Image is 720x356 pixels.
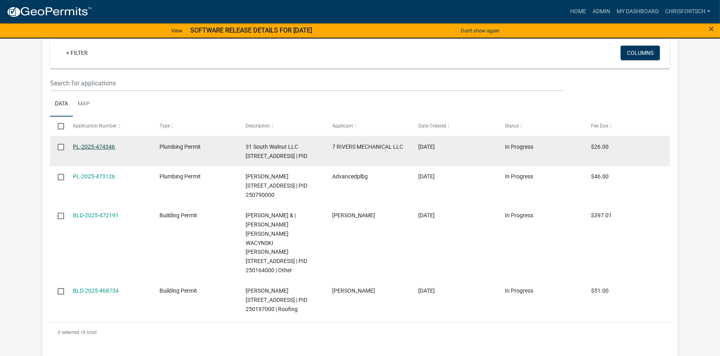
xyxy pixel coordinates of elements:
span: In Progress [505,287,533,294]
strong: SOFTWARE RELEASE DETAILS FOR [DATE] [190,26,312,34]
span: Building Permit [159,212,197,218]
span: $26.00 [591,144,609,150]
span: KUTIL,BERNARD G 439 2ND ST N, Houston County | PID 250197000 | Roofing [246,287,307,312]
span: $51.00 [591,287,609,294]
span: Date Created [418,123,446,129]
span: Applicant [332,123,353,129]
span: 7 RIVERS MECHANICAL LLC [332,144,403,150]
datatable-header-cell: Fee Due [583,117,670,136]
span: Plumbing Permit [159,173,201,180]
div: 4 total [50,322,670,342]
datatable-header-cell: Status [497,117,584,136]
span: Description [246,123,270,129]
span: In Progress [505,173,533,180]
a: PL-2025-474346 [73,144,115,150]
span: 09/03/2025 [418,173,435,180]
span: $397.01 [591,212,612,218]
span: Status [505,123,519,129]
span: 08/25/2025 [418,287,435,294]
span: KRONER,MARK A 1020 CEDAR DR, Houston County | PID 250790000 [246,173,307,198]
span: Fee Due [591,123,609,129]
datatable-header-cell: Select [50,117,65,136]
span: In Progress [505,144,533,150]
span: $46.00 [591,173,609,180]
input: Search for applications [50,75,565,91]
datatable-header-cell: Application Number [65,117,152,136]
a: + Filter [60,46,94,60]
span: Type [159,123,170,129]
a: Map [73,91,95,117]
span: Nancy Kelly [332,212,375,218]
span: Advancedplbg [332,173,368,180]
span: WIEGERT,NICKOLAS & | KAYLA RENEE WACYNSKI GRIMES 702 1ST ST N, Houston County | PID 250164000 | O... [246,212,307,273]
a: My Dashboard [613,4,662,19]
a: Data [50,91,73,117]
a: View [168,24,186,37]
button: Columns [621,46,660,60]
datatable-header-cell: Date Created [411,117,497,136]
button: Don't show again [458,24,502,37]
button: Close [709,24,714,34]
span: 31 South Walnut LLC 31 WALNUT ST S, County | PID [246,144,307,159]
span: 09/02/2025 [418,212,435,218]
span: In Progress [505,212,533,218]
div: collapse [42,8,678,350]
a: Admin [589,4,613,19]
datatable-header-cell: Type [152,117,238,136]
datatable-header-cell: Applicant [325,117,411,136]
a: BLD-2025-468734 [73,287,119,294]
a: Home [567,4,589,19]
span: Max Foellmi [332,287,375,294]
a: BLD-2025-472191 [73,212,119,218]
a: ChrisFortsch [662,4,714,19]
span: × [709,23,714,34]
span: 09/05/2025 [418,144,435,150]
span: Building Permit [159,287,197,294]
span: Plumbing Permit [159,144,201,150]
span: 0 selected / [58,330,83,335]
span: Application Number [73,123,117,129]
a: PL-2025-473126 [73,173,115,180]
datatable-header-cell: Description [238,117,325,136]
